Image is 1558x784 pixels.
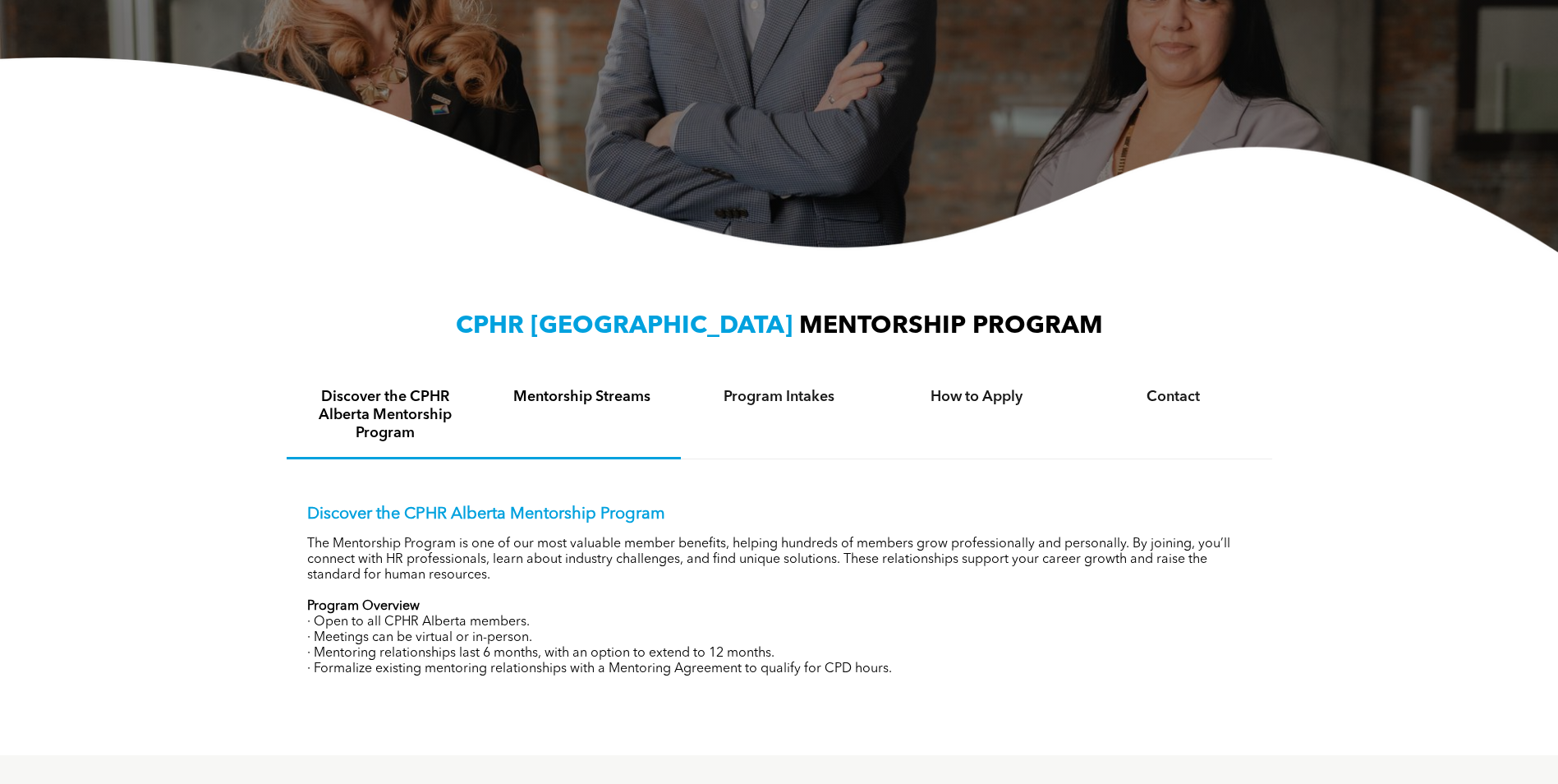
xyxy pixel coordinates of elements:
span: MENTORSHIP PROGRAM [799,314,1103,339]
p: · Meetings can be virtual or in-person. [307,630,1252,646]
p: · Formalize existing mentoring relationships with a Mentoring Agreement to qualify for CPD hours. [307,662,1252,677]
h4: Program Intakes [696,388,863,406]
h4: Mentorship Streams [499,388,666,406]
h4: Discover the CPHR Alberta Mentorship Program [301,388,469,442]
p: Discover the CPHR Alberta Mentorship Program [307,505,1252,524]
p: · Mentoring relationships last 6 months, with an option to extend to 12 months. [307,646,1252,662]
h4: How to Apply [893,388,1060,406]
span: CPHR [GEOGRAPHIC_DATA] [456,314,793,339]
p: · Open to all CPHR Alberta members. [307,615,1252,630]
p: The Mentorship Program is one of our most valuable member benefits, helping hundreds of members g... [307,537,1252,583]
h4: Contact [1090,388,1257,406]
strong: Program Overview [307,600,420,613]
